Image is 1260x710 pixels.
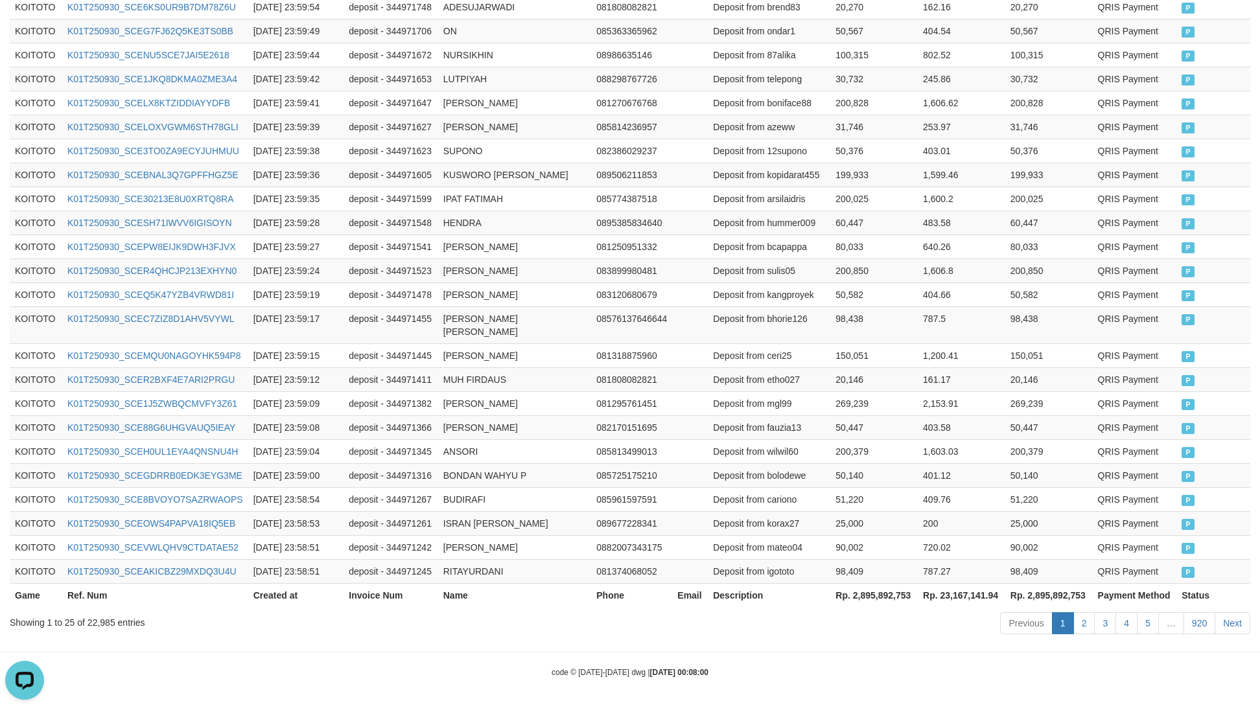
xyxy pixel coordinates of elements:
td: 50,567 [830,19,918,43]
td: Deposit from bhorie126 [708,306,830,343]
span: PAID [1182,567,1195,578]
td: 083899980481 [591,258,672,282]
td: 20,146 [1005,367,1093,391]
td: ISRAN [PERSON_NAME] [438,511,592,535]
td: LUTPIYAH [438,67,592,91]
a: … [1158,612,1184,634]
td: [DATE] 23:59:36 [248,163,344,187]
span: PAID [1182,495,1195,506]
td: 50,582 [1005,282,1093,306]
td: QRIS Payment [1093,343,1177,367]
a: K01T250930_SCE1JKQ8DKMA0ZME3A4 [67,74,237,84]
td: [DATE] 23:59:42 [248,67,344,91]
td: 0895385834640 [591,211,672,235]
td: QRIS Payment [1093,306,1177,343]
td: QRIS Payment [1093,487,1177,511]
td: 085774387518 [591,187,672,211]
a: K01T250930_SCESH71IWVV6IGISOYN [67,218,232,228]
td: 80,033 [1005,235,1093,258]
a: Previous [1000,612,1052,634]
a: K01T250930_SCENU5SCE7JAI5E2618 [67,50,229,60]
td: QRIS Payment [1093,511,1177,535]
td: 404.66 [918,282,1005,306]
a: Next [1215,612,1250,634]
td: HENDRA [438,211,592,235]
th: Ref. Num [62,583,248,607]
button: Open LiveChat chat widget [5,5,44,44]
td: RITAYURDANI [438,559,592,583]
td: Deposit from mgl99 [708,391,830,415]
td: 245.86 [918,67,1005,91]
a: K01T250930_SCE1J5ZWBQCMVFY3Z61 [67,398,237,409]
td: 50,140 [1005,463,1093,487]
td: deposit - 344971605 [344,163,437,187]
td: [DATE] 23:58:51 [248,559,344,583]
td: QRIS Payment [1093,415,1177,439]
td: 2,153.91 [918,391,1005,415]
td: 269,239 [1005,391,1093,415]
td: Deposit from sulis05 [708,258,830,282]
td: QRIS Payment [1093,282,1177,306]
td: QRIS Payment [1093,163,1177,187]
a: K01T250930_SCE30213E8U0XRTQ8RA [67,194,234,204]
td: 403.01 [918,139,1005,163]
td: 50,567 [1005,19,1093,43]
td: 25,000 [1005,511,1093,535]
td: 081374068052 [591,559,672,583]
a: 2 [1073,612,1095,634]
td: QRIS Payment [1093,391,1177,415]
td: 100,315 [830,43,918,67]
td: QRIS Payment [1093,463,1177,487]
td: [DATE] 23:59:15 [248,343,344,367]
td: [DATE] 23:58:53 [248,511,344,535]
td: 200 [918,511,1005,535]
td: Deposit from arsilaidris [708,187,830,211]
td: deposit - 344971599 [344,187,437,211]
span: PAID [1182,519,1195,530]
td: KOITOTO [10,306,62,343]
td: QRIS Payment [1093,535,1177,559]
td: 1,200.41 [918,343,1005,367]
td: 720.02 [918,535,1005,559]
td: 401.12 [918,463,1005,487]
td: deposit - 344971245 [344,559,437,583]
td: 98,409 [830,559,918,583]
a: K01T250930_SCELX8KTZIDDIAYYDFB [67,98,230,108]
td: 089677228341 [591,511,672,535]
td: 1,606.8 [918,258,1005,282]
span: PAID [1182,146,1195,157]
a: 5 [1137,612,1159,634]
td: [PERSON_NAME] [438,535,592,559]
span: PAID [1182,471,1195,482]
td: 161.17 [918,367,1005,391]
td: 60,447 [830,211,918,235]
td: 30,732 [1005,67,1093,91]
td: deposit - 344971478 [344,282,437,306]
td: Deposit from etho027 [708,367,830,391]
td: Deposit from mateo04 [708,535,830,559]
td: QRIS Payment [1093,439,1177,463]
td: QRIS Payment [1093,43,1177,67]
td: [DATE] 23:59:44 [248,43,344,67]
td: 60,447 [1005,211,1093,235]
a: K01T250930_SCEPW8EIJK9DWH3FJVX [67,242,236,252]
span: PAID [1182,543,1195,554]
a: K01T250930_SCEC7ZIZ8D1AHV5VYWL [67,314,235,324]
td: [DATE] 23:59:00 [248,463,344,487]
td: 150,051 [830,343,918,367]
td: deposit - 344971627 [344,115,437,139]
td: [DATE] 23:59:17 [248,306,344,343]
td: 98,409 [1005,559,1093,583]
td: 200,850 [830,258,918,282]
td: [DATE] 23:59:27 [248,235,344,258]
a: K01T250930_SCER4QHCJP213EXHYN0 [67,266,237,276]
td: deposit - 344971523 [344,258,437,282]
td: 640.26 [918,235,1005,258]
td: 200,850 [1005,258,1093,282]
td: 253.97 [918,115,1005,139]
span: PAID [1182,74,1195,86]
td: 802.52 [918,43,1005,67]
td: [DATE] 23:59:35 [248,187,344,211]
td: [DATE] 23:58:54 [248,487,344,511]
td: [DATE] 23:59:28 [248,211,344,235]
